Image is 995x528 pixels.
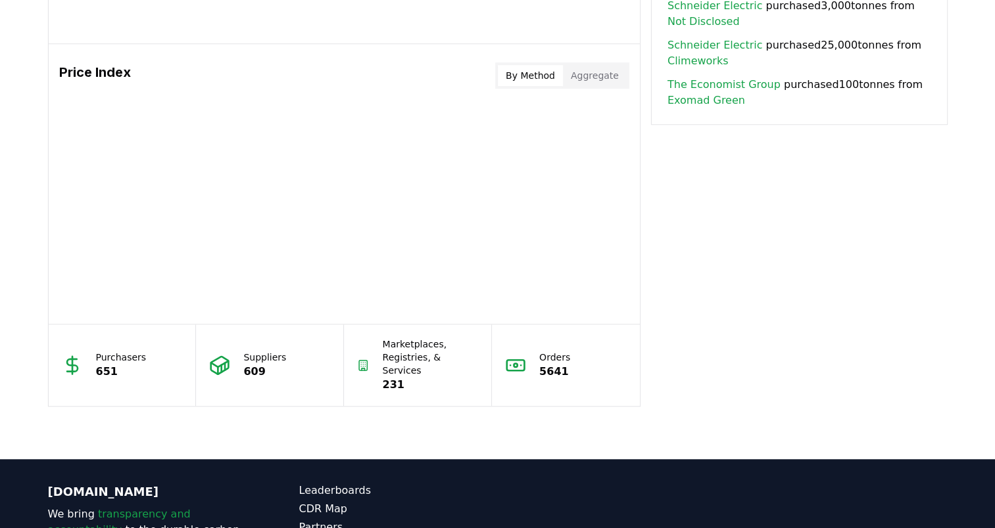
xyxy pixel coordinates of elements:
a: Climeworks [667,53,729,69]
a: Exomad Green [667,93,745,108]
p: Purchasers [96,351,147,364]
p: 651 [96,364,147,380]
a: Leaderboards [299,483,498,498]
a: CDR Map [299,501,498,517]
p: 5641 [539,364,570,380]
span: purchased 100 tonnes from [667,77,931,108]
p: Marketplaces, Registries, & Services [383,338,479,377]
p: Suppliers [243,351,286,364]
a: Schneider Electric [667,37,762,53]
span: purchased 25,000 tonnes from [667,37,931,69]
button: By Method [498,65,563,86]
button: Aggregate [563,65,627,86]
a: The Economist Group [667,77,781,93]
p: 231 [383,377,479,393]
h3: Price Index [59,62,131,89]
a: Not Disclosed [667,14,740,30]
p: [DOMAIN_NAME] [48,483,247,501]
p: 609 [243,364,286,380]
p: Orders [539,351,570,364]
